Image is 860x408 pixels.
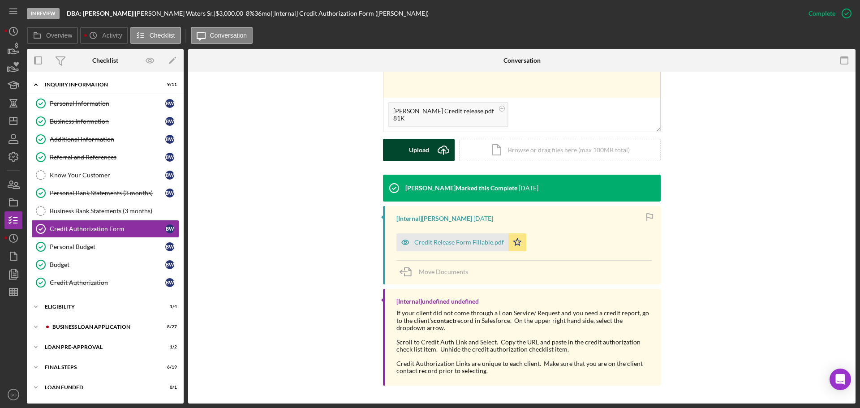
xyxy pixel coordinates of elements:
[161,344,177,350] div: 1 / 2
[165,278,174,287] div: B W
[414,239,504,246] div: Credit Release Form Fillable.pdf
[165,99,174,108] div: B W
[830,369,851,390] div: Open Intercom Messenger
[31,256,179,274] a: BudgetBW
[130,27,181,44] button: Checklist
[46,32,72,39] label: Overview
[50,261,165,268] div: Budget
[45,304,155,309] div: ELIGIBILITY
[808,4,835,22] div: Complete
[254,10,271,17] div: 36 mo
[102,32,122,39] label: Activity
[271,10,429,17] div: | [Internal] Credit Authorization Form ([PERSON_NAME])
[50,118,165,125] div: Business Information
[27,8,60,19] div: In Review
[396,360,652,374] div: Credit Authorization Links are unique to each client. Make sure that you are on the client contac...
[50,207,179,215] div: Business Bank Statements (3 months)
[161,385,177,390] div: 0 / 1
[31,148,179,166] a: Referral and ReferencesBW
[4,386,22,404] button: SO
[165,171,174,180] div: B W
[396,339,652,353] div: Scroll to Credit Auth Link and Select. Copy the URL and paste in the credit authorization check l...
[31,166,179,184] a: Know Your CustomerBW
[50,243,165,250] div: Personal Budget
[10,392,17,397] text: SO
[52,324,155,330] div: BUSINESS LOAN APPLICATION
[383,139,455,161] button: Upload
[50,136,165,143] div: Additional Information
[31,130,179,148] a: Additional InformationBW
[45,365,155,370] div: FINAL STEPS
[396,261,477,283] button: Move Documents
[50,225,165,232] div: Credit Authorization Form
[165,135,174,144] div: B W
[393,115,494,122] div: 81K
[405,185,517,192] div: [PERSON_NAME] Marked this Complete
[246,10,254,17] div: 8 %
[45,344,155,350] div: LOAN PRE-APPROVAL
[519,185,538,192] time: 2025-08-12 15:54
[31,112,179,130] a: Business InformationBW
[165,260,174,269] div: B W
[50,154,165,161] div: Referral and References
[191,27,253,44] button: Conversation
[50,189,165,197] div: Personal Bank Statements (3 months)
[396,298,479,305] div: [Internal] undefined undefined
[67,10,135,17] div: |
[161,82,177,87] div: 9 / 11
[165,153,174,162] div: B W
[503,57,541,64] div: Conversation
[67,9,133,17] b: DBA: [PERSON_NAME]
[215,10,246,17] div: $3,000.00
[45,385,155,390] div: LOAN FUNDED
[409,139,429,161] div: Upload
[31,220,179,238] a: Credit Authorization FormBW
[165,117,174,126] div: B W
[150,32,175,39] label: Checklist
[31,202,179,220] a: Business Bank Statements (3 months)
[31,94,179,112] a: Personal InformationBW
[419,268,468,275] span: Move Documents
[31,184,179,202] a: Personal Bank Statements (3 months)BW
[45,82,155,87] div: INQUIRY INFORMATION
[165,189,174,198] div: B W
[165,242,174,251] div: B W
[165,224,174,233] div: B W
[473,215,493,222] time: 2025-08-12 15:54
[210,32,247,39] label: Conversation
[434,317,455,324] strong: contact
[31,238,179,256] a: Personal BudgetBW
[161,324,177,330] div: 8 / 27
[161,365,177,370] div: 6 / 19
[92,57,118,64] div: Checklist
[31,274,179,292] a: Credit AuthorizationBW
[50,172,165,179] div: Know Your Customer
[80,27,128,44] button: Activity
[396,215,472,222] div: [Internal] [PERSON_NAME]
[396,233,526,251] button: Credit Release Form Fillable.pdf
[393,107,494,115] div: [PERSON_NAME] Credit release.pdf
[800,4,856,22] button: Complete
[161,304,177,309] div: 1 / 4
[27,27,78,44] button: Overview
[50,100,165,107] div: Personal Information
[396,309,652,331] div: If your client did not come through a Loan Service/ Request and you need a credit report, go to t...
[135,10,215,17] div: [PERSON_NAME] Waters Sr. |
[50,279,165,286] div: Credit Authorization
